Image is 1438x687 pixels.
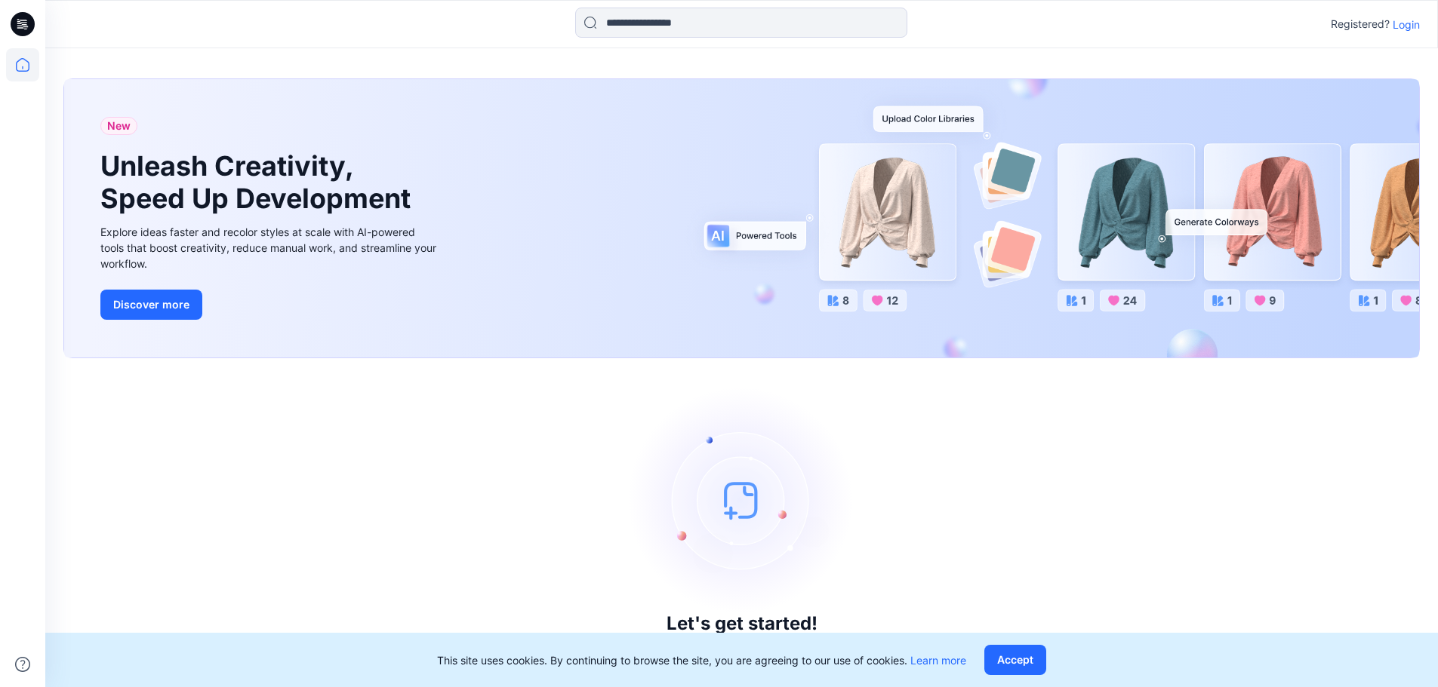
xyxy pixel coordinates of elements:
span: New [107,117,131,135]
h3: Let's get started! [667,613,818,634]
p: This site uses cookies. By continuing to browse the site, you are agreeing to our use of cookies. [437,652,966,668]
p: Login [1393,17,1420,32]
a: Discover more [100,290,440,320]
button: Accept [984,645,1046,675]
p: Registered? [1331,15,1390,33]
button: Discover more [100,290,202,320]
a: Learn more [910,654,966,667]
div: Explore ideas faster and recolor styles at scale with AI-powered tools that boost creativity, red... [100,224,440,271]
img: empty-state-image.svg [629,387,855,613]
h1: Unleash Creativity, Speed Up Development [100,150,417,215]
